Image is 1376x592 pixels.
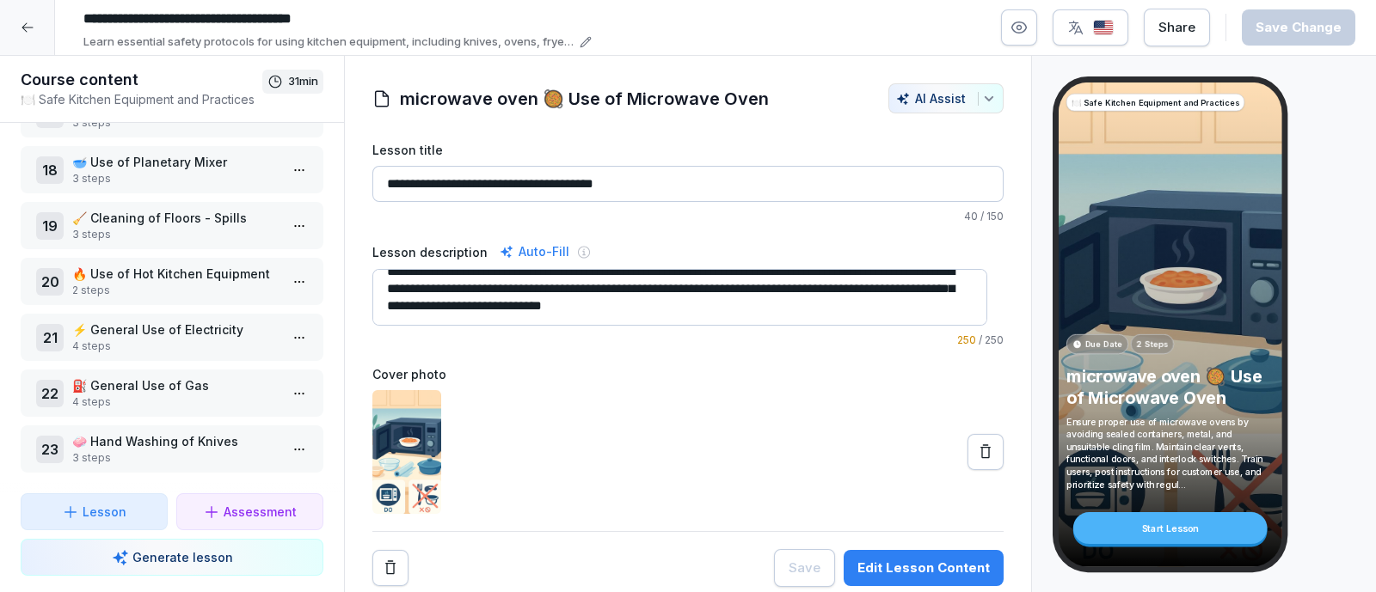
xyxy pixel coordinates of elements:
[176,493,323,530] button: Assessment
[224,503,297,521] p: Assessment
[21,146,323,193] div: 18🥣 Use of Planetary Mixer3 steps
[36,324,64,351] div: 21
[372,333,1004,348] p: / 250
[774,549,835,587] button: Save
[857,558,990,577] div: Edit Lesson Content
[844,550,1004,586] button: Edit Lesson Content
[1144,9,1210,46] button: Share
[1066,415,1275,490] p: Ensure proper use of microwave ovens by avoiding sealed containers, metal, and unsuitable cling f...
[789,558,820,577] div: Save
[964,210,978,223] span: 40
[132,548,233,566] p: Generate lesson
[72,394,279,410] p: 4 steps
[83,34,574,51] p: Learn essential safety protocols for using kitchen equipment, including knives, ovens, fryers, an...
[36,156,64,184] div: 18
[288,73,318,90] p: 31 min
[21,314,323,361] div: 21⚡ General Use of Electricity4 steps
[36,380,64,407] div: 22
[21,539,323,576] button: Generate lesson
[896,91,996,106] div: AI Assist
[72,376,279,394] p: ⛽ General Use of Gas
[21,202,323,249] div: 19🧹 Cleaning of Floors - Spills3 steps
[372,243,488,261] label: Lesson description
[72,171,279,186] p: 3 steps
[72,115,279,131] p: 3 steps
[72,209,279,227] p: 🧹 Cleaning of Floors - Spills
[83,503,126,521] p: Lesson
[72,320,279,339] p: ⚡ General Use of Electricity
[21,369,323,417] div: 22⛽ General Use of Gas4 steps
[888,83,1004,113] button: AI Assist
[372,141,1004,159] label: Lesson title
[372,550,408,586] button: Remove
[372,209,1004,224] p: / 150
[21,258,323,305] div: 20🔥 Use of Hot Kitchen Equipment2 steps
[72,450,279,466] p: 3 steps
[72,265,279,283] p: 🔥 Use of Hot Kitchen Equipment
[21,70,262,90] h1: Course content
[372,390,441,514] img: vjbrxslpvf3hxr9odri8xse4.png
[957,333,976,346] span: 250
[1158,18,1195,37] div: Share
[72,227,279,242] p: 3 steps
[400,86,769,112] h1: microwave oven 🥘 Use of Microwave Oven
[72,153,279,171] p: 🥣 Use of Planetary Mixer
[1256,18,1342,37] div: Save Change
[1093,20,1114,36] img: us.svg
[72,432,279,450] p: 🧼 Hand Washing of Knives
[36,436,64,463] div: 23
[72,339,279,354] p: 4 steps
[36,268,64,296] div: 20
[1085,338,1122,350] p: Due Date
[21,90,262,108] p: 🍽️ Safe Kitchen Equipment and Practices
[21,493,168,530] button: Lesson
[1073,512,1268,544] div: Start Lesson
[72,283,279,298] p: 2 steps
[1066,365,1275,408] p: microwave oven 🥘 Use of Microwave Oven
[1137,338,1168,350] p: 2 Steps
[21,425,323,473] div: 23🧼 Hand Washing of Knives3 steps
[36,212,64,240] div: 19
[496,241,573,262] div: Auto-Fill
[372,365,1004,383] label: Cover photo
[1072,96,1239,108] p: 🍽️ Safe Kitchen Equipment and Practices
[1242,9,1355,46] button: Save Change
